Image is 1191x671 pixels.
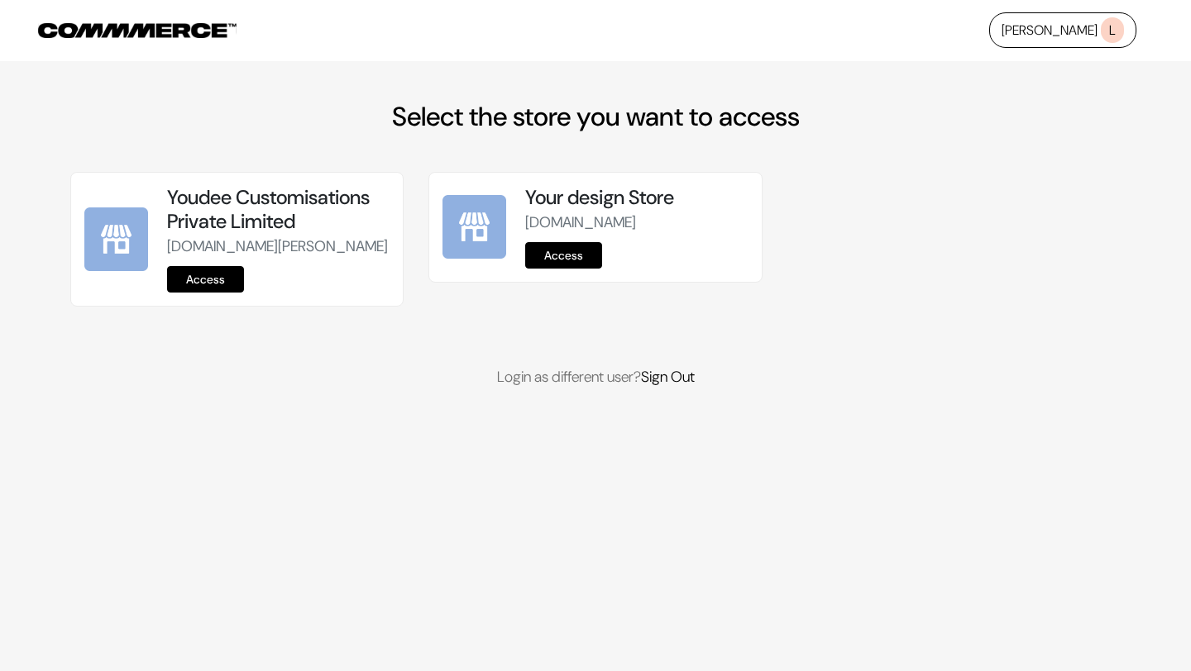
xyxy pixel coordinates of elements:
[641,367,695,387] a: Sign Out
[167,236,390,258] p: [DOMAIN_NAME][PERSON_NAME]
[70,101,1121,132] h2: Select the store you want to access
[38,23,237,38] img: COMMMERCE
[70,366,1121,388] p: Login as different user?
[167,266,244,293] a: Access
[167,186,390,234] h5: Youdee Customisations Private Limited
[525,242,602,269] a: Access
[525,186,748,210] h5: Your design Store
[442,195,506,259] img: Your design Store
[1101,17,1124,43] span: L
[84,207,148,271] img: Youdee Customisations Private Limited
[989,12,1136,48] a: [PERSON_NAME]L
[525,212,748,234] p: [DOMAIN_NAME]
